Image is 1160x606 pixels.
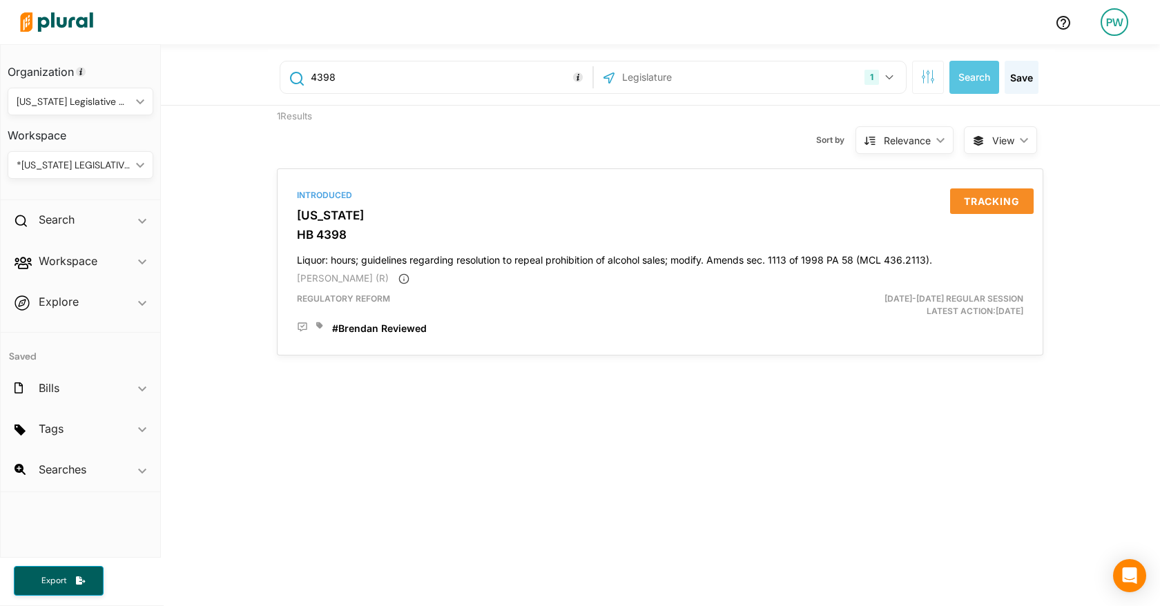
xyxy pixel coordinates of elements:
h2: Workspace [39,253,97,268]
span: [PERSON_NAME] (R) [297,273,389,284]
button: Export [14,566,104,596]
h4: Liquor: hours; guidelines regarding resolution to repeal prohibition of alcohol sales; modify. Am... [297,248,1023,266]
h3: Organization [8,52,153,82]
div: 1 Results [267,106,463,158]
span: REGULATORY REFORM [297,293,390,304]
h3: Workspace [8,115,153,146]
h2: Search [39,212,75,227]
h3: [US_STATE] [297,208,1023,222]
span: Sort by [816,134,855,146]
div: Latest Action: [DATE] [785,293,1034,317]
h2: Explore [39,294,79,309]
div: 1 [864,70,879,85]
h4: Saved [1,333,160,366]
div: PW [1101,8,1128,36]
span: Export [32,575,76,587]
div: Tooltip anchor [572,71,584,84]
div: Introduced [297,189,1023,202]
button: Search [949,61,999,94]
div: *[US_STATE] LEGISLATIVE CONSULTANTS [17,158,130,173]
div: Open Intercom Messenger [1113,559,1146,592]
div: Tooltip anchor [75,66,87,78]
h2: Searches [39,462,86,477]
a: #Brendan Reviewed [332,322,427,335]
h2: Tags [39,421,64,436]
span: View [992,133,1014,148]
h2: Bills [39,380,59,395]
span: [DATE]-[DATE] Regular Session [884,293,1023,304]
button: 1 [859,64,902,90]
h3: HB 4398 [297,228,1023,242]
div: Add tags [316,322,323,330]
input: Enter keywords, bill # or legislator name [309,64,589,90]
button: Tracking [950,188,1034,214]
div: Relevance [884,133,931,148]
span: #Brendan Reviewed [332,322,427,334]
div: Add Position Statement [297,322,308,333]
input: Legislature [621,64,768,90]
a: PW [1090,3,1139,41]
button: Save [1005,61,1038,94]
span: Search Filters [921,70,935,81]
div: [US_STATE] Legislative Consultants [17,95,130,109]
